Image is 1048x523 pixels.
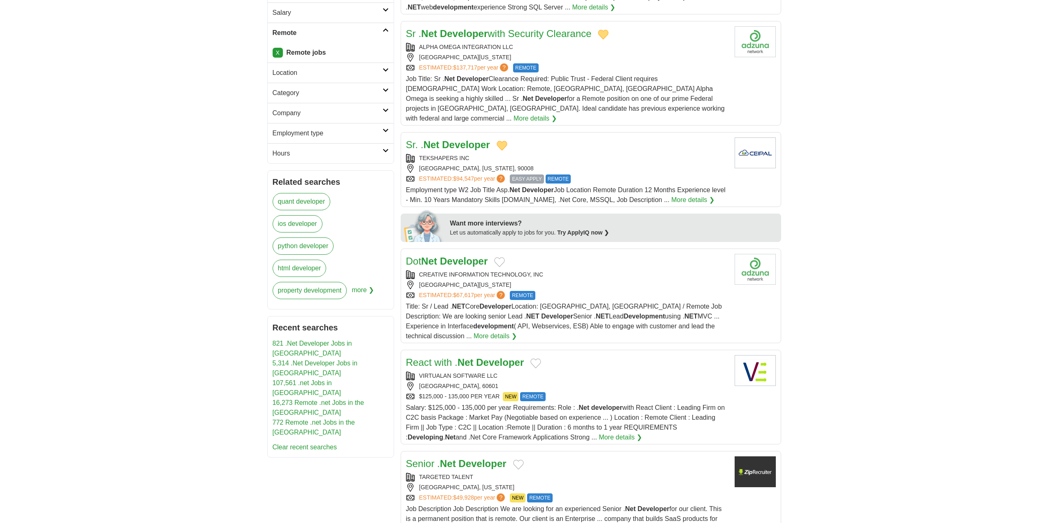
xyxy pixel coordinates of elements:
div: Let us automatically apply to jobs for you. [450,228,776,237]
div: VIRTUALAN SOFTWARE LLC [406,372,728,380]
span: REMOTE [513,63,538,72]
strong: Net [457,357,474,368]
a: X [273,48,283,58]
span: REMOTE [510,291,535,300]
strong: Net [579,404,589,411]
a: Hours [268,143,394,163]
a: ESTIMATED:$137,717per year? [419,63,510,72]
button: Add to favorite jobs [598,30,609,40]
a: Sr .Net Developerwith Security Clearance [406,28,592,39]
h2: Hours [273,149,383,158]
a: 772 Remote .net Jobs in the [GEOGRAPHIC_DATA] [273,419,355,436]
strong: Net [421,28,437,39]
a: Senior .Net Developer [406,458,506,469]
strong: Developer [459,458,506,469]
div: [GEOGRAPHIC_DATA], [US_STATE], 90008 [406,164,728,173]
img: Virtualan Software LLC logo [735,355,776,386]
a: 821 .Net Developer Jobs in [GEOGRAPHIC_DATA] [273,340,352,357]
strong: development [433,4,474,11]
strong: Developer [637,505,669,512]
span: EASY APPLY [510,174,544,184]
button: Add to favorite jobs [494,257,505,267]
strong: Developer [440,256,488,267]
div: [GEOGRAPHIC_DATA], [US_STATE] [406,483,728,492]
span: ? [497,493,505,502]
a: 107,561 .net Jobs in [GEOGRAPHIC_DATA] [273,379,341,396]
a: Category [268,83,394,103]
a: Clear recent searches [273,444,337,451]
a: More details ❯ [474,331,517,341]
div: ALPHA OMEGA INTEGRATION LLC [406,43,728,51]
img: Company logo [735,137,776,168]
strong: Developer [535,95,567,102]
div: $125,000 - 135,000 PER YEAR [406,392,728,401]
a: More details ❯ [572,2,616,12]
span: $49,928 [453,494,474,501]
span: ? [500,63,508,72]
h2: Employment type [273,128,383,138]
a: html developer [273,260,327,277]
span: REMOTE [520,392,545,401]
span: ? [497,174,505,183]
strong: NET [596,313,609,320]
h2: Category [273,88,383,98]
span: Salary: $125,000 - 135,000 per year Requirements: Role : . with React Client : Leading Firm on C2... [406,404,725,441]
strong: NET [452,303,465,310]
strong: Net [423,139,439,150]
strong: Net [445,434,456,441]
a: React with .Net Developer [406,357,524,368]
h2: Company [273,108,383,118]
a: ESTIMATED:$67,617per year? [419,291,507,300]
strong: Developer [480,303,511,310]
a: quant developer [273,193,331,210]
strong: Remote jobs [286,49,326,56]
h2: Recent searches [273,321,389,334]
span: more ❯ [352,282,374,304]
button: Add to favorite jobs [513,460,524,470]
a: More details ❯ [671,195,714,205]
a: More details ❯ [513,114,557,123]
img: Company logo [735,254,776,285]
span: $137,717 [453,64,477,71]
strong: Developer [442,139,490,150]
strong: Net [444,75,455,82]
strong: Net [523,95,533,102]
h2: Salary [273,8,383,18]
span: REMOTE [546,174,571,184]
span: $67,617 [453,292,474,298]
a: Sr. .Net Developer [406,139,490,150]
a: Employment type [268,123,394,143]
a: Try ApplyIQ now ❯ [557,229,609,236]
a: ios developer [273,215,322,232]
span: NEW [503,392,518,401]
button: Add to favorite jobs [530,358,541,368]
h2: Location [273,68,383,78]
a: Company [268,103,394,123]
img: apply-iq-scientist.png [404,209,444,242]
h2: Remote [273,28,383,38]
strong: Net [509,186,520,193]
a: Remote [268,23,394,43]
a: ESTIMATED:$94,547per year? [419,174,507,184]
div: [GEOGRAPHIC_DATA][US_STATE] [406,281,728,289]
strong: development [473,323,514,330]
a: python developer [273,237,334,255]
strong: Developer [522,186,553,193]
strong: Developer [440,28,488,39]
strong: Net [421,256,437,267]
a: property development [273,282,347,299]
a: 16,273 Remote .net Jobs in the [GEOGRAPHIC_DATA] [273,399,364,416]
img: Company logo [735,26,776,57]
strong: Developer [476,357,524,368]
strong: developer [591,404,623,411]
strong: Development [623,313,665,320]
span: Employment type W2 Job Title Asp. Job Location Remote Duration 12 Months Experience level - Min. ... [406,186,726,203]
button: Add to favorite jobs [497,141,507,151]
span: REMOTE [527,493,552,502]
span: $94,547 [453,175,474,182]
strong: Net [440,458,456,469]
span: Title: Sr / Lead . Core Location: [GEOGRAPHIC_DATA], [GEOGRAPHIC_DATA] / Remote Job Description: ... [406,303,722,339]
a: Location [268,63,394,83]
a: Salary [268,2,394,23]
div: TEKSHAPERS INC [406,154,728,163]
